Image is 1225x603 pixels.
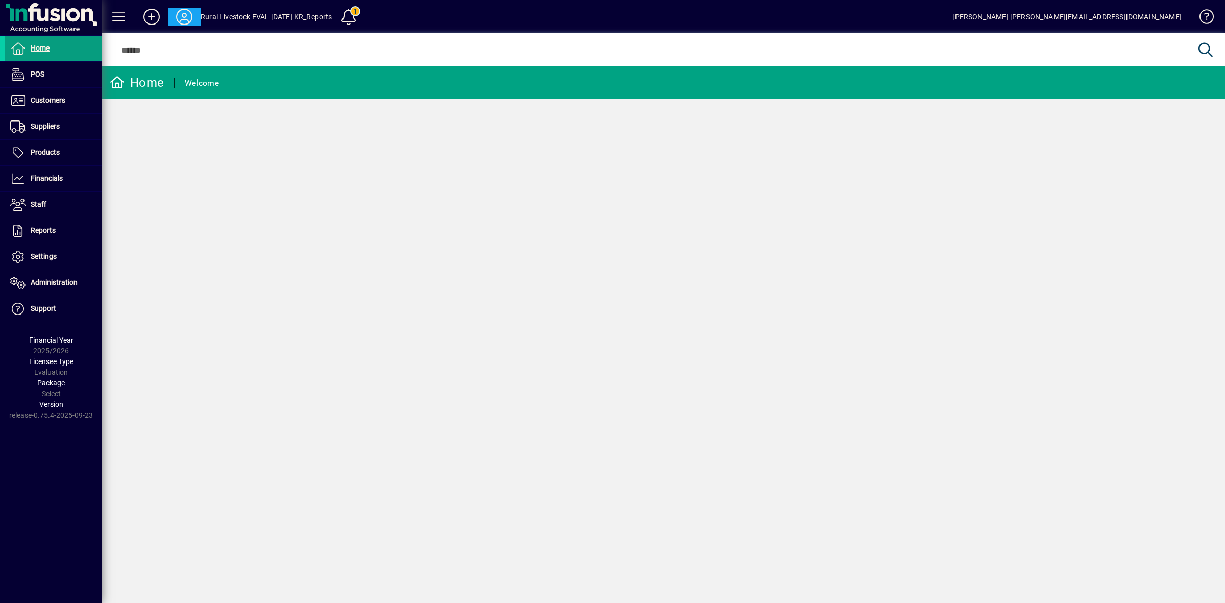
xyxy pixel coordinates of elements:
[135,8,168,26] button: Add
[31,174,63,182] span: Financials
[1192,2,1212,35] a: Knowledge Base
[952,9,1182,25] div: [PERSON_NAME] [PERSON_NAME][EMAIL_ADDRESS][DOMAIN_NAME]
[5,62,102,87] a: POS
[5,218,102,244] a: Reports
[31,304,56,312] span: Support
[5,270,102,296] a: Administration
[31,122,60,130] span: Suppliers
[37,379,65,387] span: Package
[5,140,102,165] a: Products
[31,252,57,260] span: Settings
[5,166,102,191] a: Financials
[29,357,73,366] span: Licensee Type
[31,226,56,234] span: Reports
[168,8,201,26] button: Profile
[29,336,73,344] span: Financial Year
[31,44,50,52] span: Home
[5,114,102,139] a: Suppliers
[5,88,102,113] a: Customers
[31,278,78,286] span: Administration
[39,400,63,408] span: Version
[201,9,332,25] div: Rural Livestock EVAL [DATE] KR_Reports
[31,148,60,156] span: Products
[5,244,102,270] a: Settings
[5,192,102,218] a: Staff
[31,200,46,208] span: Staff
[31,96,65,104] span: Customers
[5,296,102,322] a: Support
[110,75,164,91] div: Home
[31,70,44,78] span: POS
